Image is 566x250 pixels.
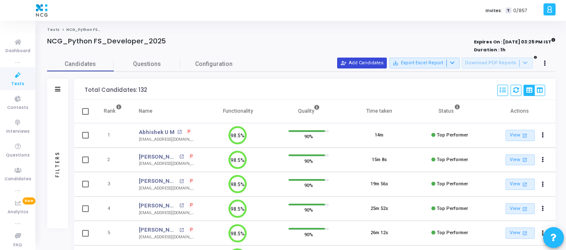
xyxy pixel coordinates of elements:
label: Invites: [486,7,502,14]
mat-icon: person_add_alt [341,60,346,66]
div: Filters [54,118,61,210]
div: [EMAIL_ADDRESS][DOMAIN_NAME] [139,136,194,143]
span: Questions [114,60,180,68]
mat-icon: open_in_new [521,205,528,212]
span: P [190,202,193,209]
td: 5 [95,221,130,245]
th: Quality [273,100,344,123]
a: Tests [47,27,60,32]
span: P [190,178,193,184]
button: Export Excel Report [389,58,460,68]
span: Top Performer [437,132,468,138]
span: P [190,153,193,160]
strong: Duration : 1h [474,46,506,53]
span: T [506,8,511,14]
div: [EMAIL_ADDRESS][DOMAIN_NAME] [139,210,194,216]
span: 90% [304,206,313,214]
span: NCG_Python FS_Developer_2025 [66,27,136,32]
span: 90% [304,132,313,141]
th: Actions [485,100,556,123]
span: Interviews [6,128,30,135]
div: 19m 56s [371,181,388,188]
h4: NCG_Python FS_Developer_2025 [47,37,166,45]
span: Tests [11,81,24,88]
span: Top Performer [437,230,468,235]
span: Configuration [195,60,233,68]
a: [PERSON_NAME] [139,202,177,210]
th: Rank [95,100,130,123]
mat-icon: open_in_new [177,130,182,134]
mat-icon: open_in_new [179,154,184,159]
button: Actions [537,227,549,239]
div: 14m [375,132,383,139]
button: Actions [537,179,549,190]
span: Top Performer [437,206,468,211]
span: Dashboard [5,48,30,55]
span: 90% [304,157,313,165]
span: 90% [304,230,313,238]
td: 2 [95,148,130,172]
div: Time taken [366,106,392,116]
span: New [23,197,35,205]
span: Top Performer [437,157,468,162]
td: 4 [95,197,130,221]
div: Total Candidates: 132 [85,87,147,93]
span: 0/857 [513,7,527,14]
div: 26m 12s [371,230,388,237]
mat-icon: open_in_new [521,230,528,237]
div: [EMAIL_ADDRESS][DOMAIN_NAME] [139,161,194,167]
span: 90% [304,181,313,189]
span: Top Performer [437,181,468,187]
a: [PERSON_NAME] [139,153,177,161]
mat-icon: open_in_new [521,132,528,139]
td: 3 [95,172,130,197]
div: 25m 52s [371,205,388,212]
span: Candidates [47,60,114,68]
span: Contests [7,104,28,111]
a: View [506,227,535,239]
mat-icon: save_alt [393,60,398,66]
td: 1 [95,123,130,148]
div: Name [139,106,153,116]
nav: breadcrumb [47,27,556,33]
span: Questions [6,152,30,159]
a: View [506,203,535,215]
mat-icon: open_in_new [521,156,528,163]
a: View [506,130,535,141]
th: Status [414,100,485,123]
mat-icon: open_in_new [179,203,184,208]
div: 15m 8s [372,157,387,164]
span: Analytics [8,209,28,216]
span: Candidates [5,176,31,183]
a: View [506,179,535,190]
a: Abhishek U M [139,128,175,136]
a: View [506,154,535,166]
button: Add Candidates [337,58,387,68]
button: Actions [537,130,549,141]
a: [PERSON_NAME] [139,226,177,234]
button: Actions [537,203,549,215]
button: Download PDF Reports [462,58,533,68]
th: Functionality [203,100,273,123]
div: View Options [523,85,545,96]
strong: Expires On : [DATE] 03:25 PM IST [474,36,556,45]
span: P [188,129,190,135]
mat-icon: open_in_new [179,179,184,184]
span: P [190,227,193,233]
mat-icon: open_in_new [179,228,184,232]
a: [PERSON_NAME] [139,177,177,185]
mat-icon: open_in_new [521,181,528,188]
button: Actions [537,154,549,166]
div: [EMAIL_ADDRESS][DOMAIN_NAME] [139,185,194,192]
span: FAQ [13,242,22,249]
div: [EMAIL_ADDRESS][DOMAIN_NAME] [139,234,194,240]
img: logo [34,2,50,19]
